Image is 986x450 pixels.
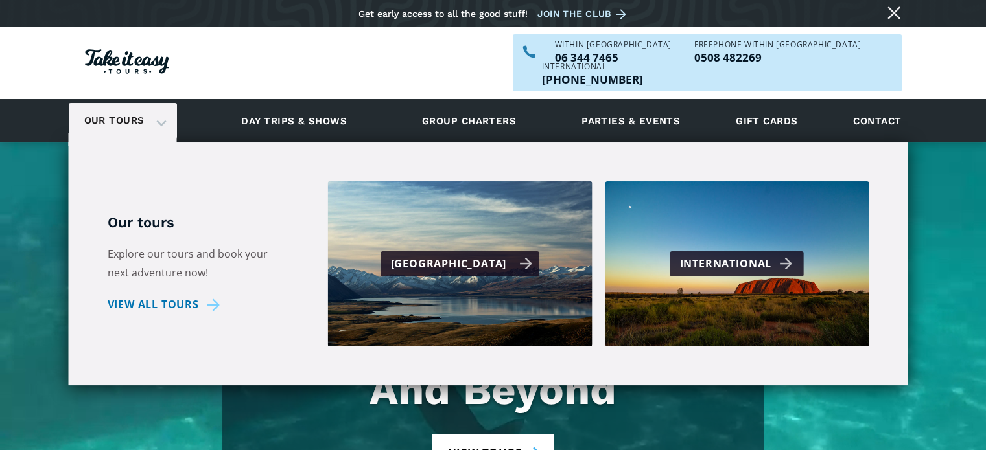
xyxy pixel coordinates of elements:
[328,181,593,346] a: [GEOGRAPHIC_DATA]
[884,3,904,23] a: Close message
[555,52,672,63] a: Call us within NZ on 063447465
[406,103,532,139] a: Group charters
[575,103,687,139] a: Parties & events
[358,8,528,19] div: Get early access to all the good stuff!
[108,245,289,282] p: Explore our tours and book your next adventure now!
[108,214,289,232] h5: Our tours
[85,43,169,84] a: Homepage
[85,49,169,74] img: Take it easy Tours logo
[542,74,643,85] p: [PHONE_NUMBER]
[108,295,225,314] a: View all tours
[694,41,861,49] div: Freephone WITHIN [GEOGRAPHIC_DATA]
[542,63,643,71] div: International
[694,52,861,63] p: 0508 482269
[537,6,631,22] a: Join the club
[390,254,532,273] div: [GEOGRAPHIC_DATA]
[694,52,861,63] a: Call us freephone within NZ on 0508482269
[69,142,908,385] nav: Our tours
[729,103,804,139] a: Gift cards
[555,41,672,49] div: WITHIN [GEOGRAPHIC_DATA]
[542,74,643,85] a: Call us outside of NZ on +6463447465
[847,103,908,139] a: Contact
[225,103,363,139] a: Day trips & shows
[605,181,869,346] a: International
[680,254,797,273] div: International
[69,103,177,139] div: Our tours
[555,52,672,63] p: 06 344 7465
[75,106,154,136] a: Our tours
